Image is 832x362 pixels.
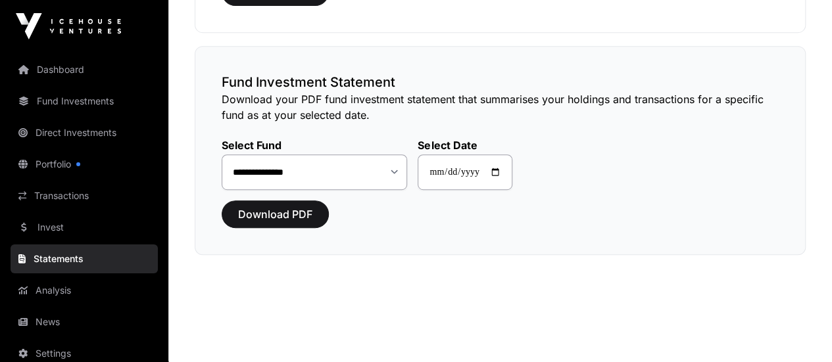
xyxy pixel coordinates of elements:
a: Invest [11,213,158,242]
a: Transactions [11,181,158,210]
label: Select Date [418,139,512,152]
a: Direct Investments [11,118,158,147]
a: Dashboard [11,55,158,84]
iframe: Chat Widget [766,299,832,362]
h3: Fund Investment Statement [222,73,779,91]
a: News [11,307,158,336]
p: Download your PDF fund investment statement that summarises your holdings and transactions for a ... [222,91,779,123]
a: Fund Investments [11,87,158,116]
label: Select Fund [222,139,407,152]
a: Statements [11,244,158,273]
span: Download PDF [238,206,312,222]
a: Analysis [11,276,158,305]
button: Download PDF [222,200,329,228]
a: Portfolio [11,150,158,179]
img: Icehouse Ventures Logo [16,13,121,39]
a: Download PDF [222,214,329,227]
